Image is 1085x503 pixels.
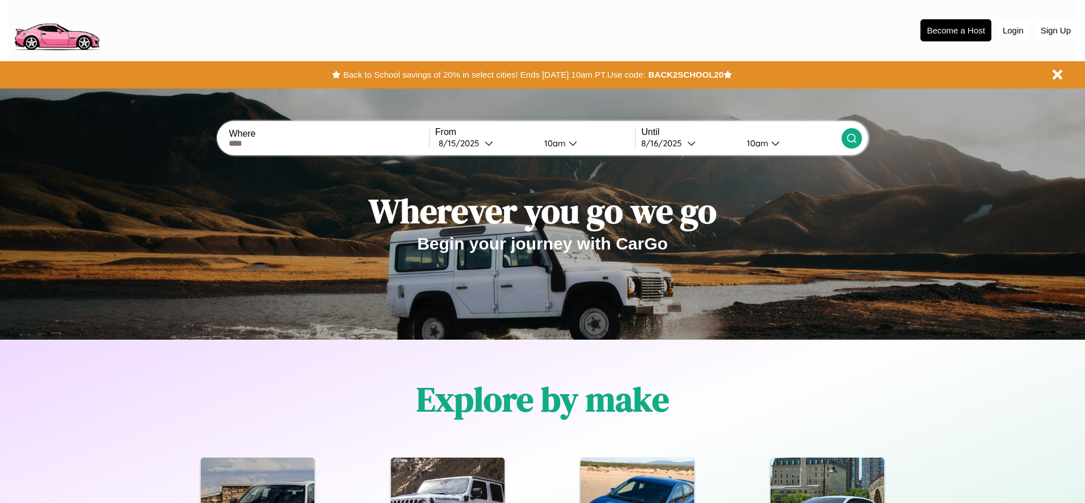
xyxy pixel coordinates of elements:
button: Back to School savings of 20% in select cities! Ends [DATE] 10am PT.Use code: [340,67,648,83]
img: logo [9,6,104,53]
div: 8 / 15 / 2025 [439,138,485,149]
label: Until [641,127,841,137]
b: BACK2SCHOOL20 [648,70,724,79]
button: Become a Host [920,19,991,41]
h1: Explore by make [417,376,669,422]
button: Login [997,20,1029,41]
label: From [435,127,635,137]
button: 10am [738,137,841,149]
div: 8 / 16 / 2025 [641,138,687,149]
div: 10am [741,138,771,149]
button: 8/15/2025 [435,137,535,149]
label: Where [229,129,428,139]
div: 10am [539,138,569,149]
button: 10am [535,137,635,149]
button: Sign Up [1035,20,1076,41]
